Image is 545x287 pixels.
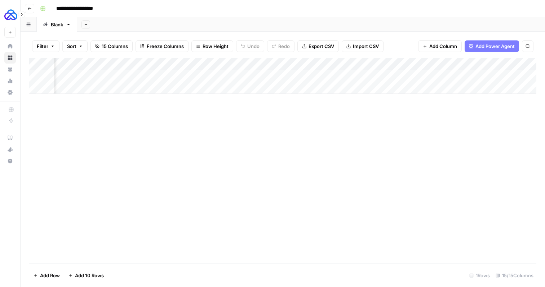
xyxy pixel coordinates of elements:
span: Import CSV [353,43,379,50]
button: Row Height [191,40,233,52]
button: Undo [236,40,264,52]
button: Filter [32,40,59,52]
span: Sort [67,43,76,50]
span: Undo [247,43,260,50]
div: 15/15 Columns [493,270,536,281]
span: Row Height [203,43,229,50]
span: Add Column [429,43,457,50]
a: Settings [4,87,16,98]
button: Add 10 Rows [64,270,108,281]
span: Add Power Agent [475,43,515,50]
span: Redo [278,43,290,50]
span: 15 Columns [102,43,128,50]
button: Add Row [29,270,64,281]
span: Filter [37,43,48,50]
span: Add Row [40,272,60,279]
button: Freeze Columns [136,40,189,52]
div: 1 Rows [466,270,493,281]
a: Blank [37,17,77,32]
img: AUQ Logo [4,8,17,21]
span: Export CSV [309,43,334,50]
span: Freeze Columns [147,43,184,50]
div: Blank [51,21,63,28]
div: What's new? [5,144,15,155]
a: AirOps Academy [4,132,16,144]
button: What's new? [4,144,16,155]
button: Workspace: AUQ [4,6,16,24]
button: Add Power Agent [465,40,519,52]
button: Export CSV [297,40,339,52]
button: Redo [267,40,294,52]
button: Add Column [418,40,462,52]
button: Sort [62,40,88,52]
a: Home [4,40,16,52]
button: Help + Support [4,155,16,167]
button: Import CSV [342,40,384,52]
a: Your Data [4,64,16,75]
a: Usage [4,75,16,87]
span: Add 10 Rows [75,272,104,279]
a: Browse [4,52,16,64]
button: 15 Columns [90,40,133,52]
